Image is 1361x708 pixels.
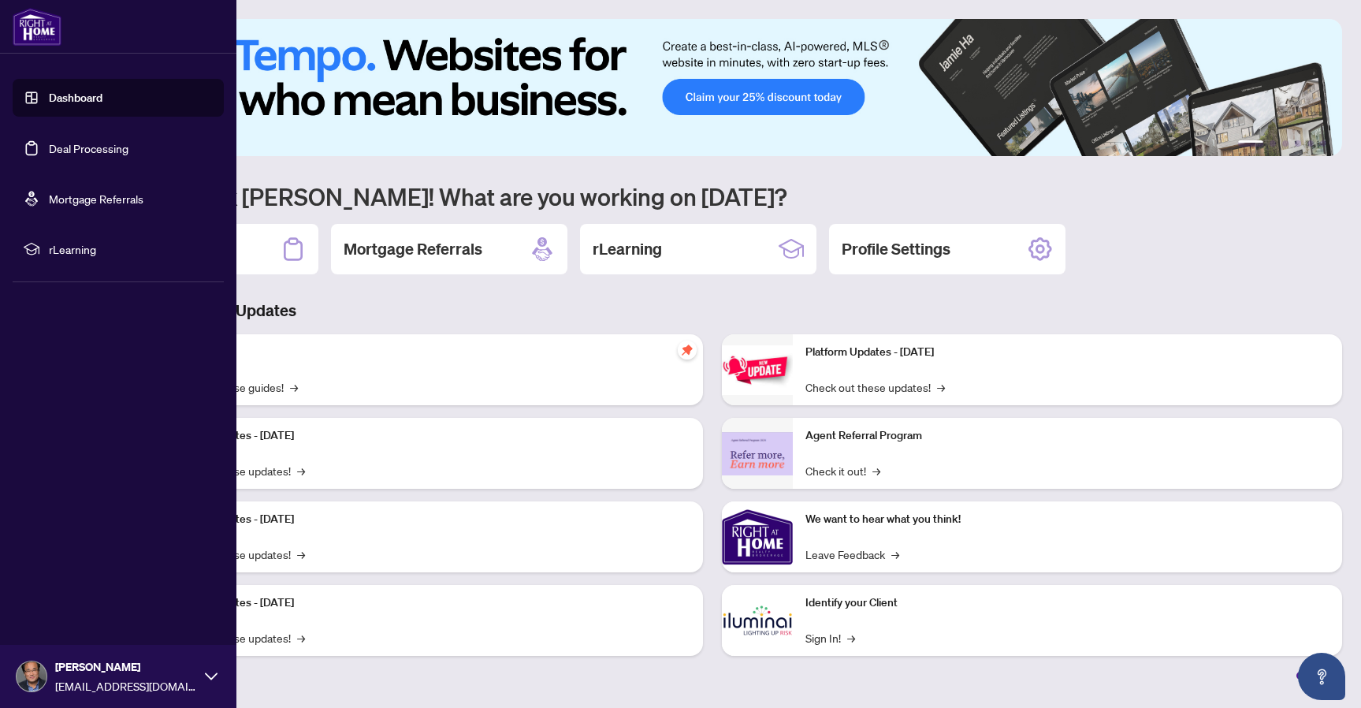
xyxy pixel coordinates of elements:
img: Platform Updates - June 23, 2025 [722,345,793,395]
a: Check out these updates!→ [805,378,945,396]
h2: Mortgage Referrals [344,238,482,260]
p: Platform Updates - [DATE] [165,594,690,612]
span: [EMAIL_ADDRESS][DOMAIN_NAME] [55,677,197,695]
img: We want to hear what you think! [722,501,793,572]
p: Platform Updates - [DATE] [165,511,690,528]
button: 4 [1295,140,1301,147]
img: Agent Referral Program [722,432,793,475]
img: Identify your Client [722,585,793,656]
span: → [891,546,899,563]
span: → [847,629,855,647]
h1: Welcome back [PERSON_NAME]! What are you working on [DATE]? [82,181,1342,211]
p: We want to hear what you think! [805,511,1330,528]
button: 2 [1270,140,1276,147]
span: → [937,378,945,396]
a: Dashboard [49,91,102,105]
span: → [872,462,880,479]
p: Platform Updates - [DATE] [805,344,1330,361]
h2: Profile Settings [842,238,950,260]
p: Agent Referral Program [805,427,1330,445]
button: 5 [1307,140,1314,147]
h3: Brokerage & Industry Updates [82,300,1342,322]
button: Open asap [1298,653,1345,700]
a: Sign In!→ [805,629,855,647]
span: → [297,629,305,647]
a: Check it out!→ [805,462,880,479]
img: logo [13,8,61,46]
button: 6 [1320,140,1326,147]
img: Profile Icon [17,661,46,691]
button: 3 [1282,140,1288,147]
span: → [290,378,298,396]
a: Mortgage Referrals [49,192,143,206]
span: rLearning [49,240,213,258]
p: Platform Updates - [DATE] [165,427,690,445]
h2: rLearning [593,238,662,260]
p: Identify your Client [805,594,1330,612]
span: [PERSON_NAME] [55,658,197,676]
a: Deal Processing [49,141,128,155]
span: pushpin [678,341,697,360]
button: 1 [1238,140,1263,147]
p: Self-Help [165,344,690,361]
span: → [297,546,305,563]
img: Slide 0 [82,19,1342,156]
a: Leave Feedback→ [805,546,899,563]
span: → [297,462,305,479]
